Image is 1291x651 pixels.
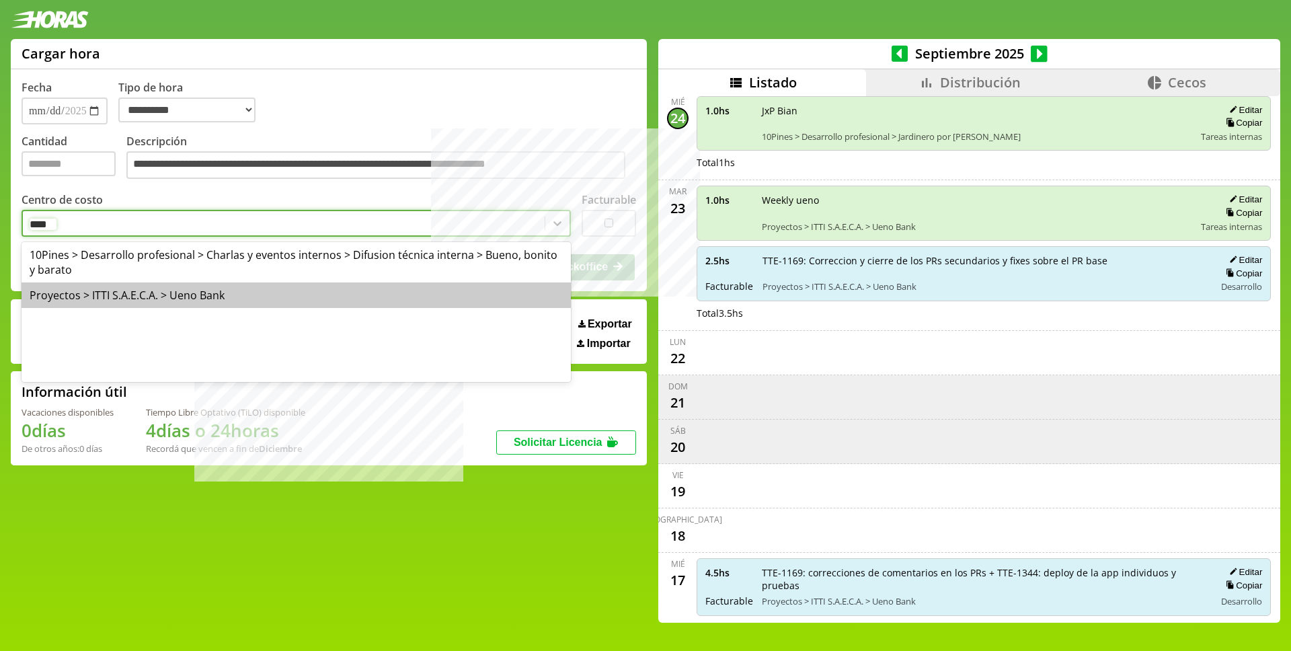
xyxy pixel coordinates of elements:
[587,338,631,350] span: Importar
[705,254,753,267] span: 2.5 hs
[118,98,256,122] select: Tipo de hora
[705,595,752,607] span: Facturable
[496,430,636,455] button: Solicitar Licencia
[1225,194,1262,205] button: Editar
[1222,580,1262,591] button: Copiar
[762,595,1206,607] span: Proyectos > ITTI S.A.E.C.A. > Ueno Bank
[633,514,722,525] div: [DEMOGRAPHIC_DATA]
[667,108,689,129] div: 24
[1225,254,1262,266] button: Editar
[1201,221,1262,233] span: Tareas internas
[1222,117,1262,128] button: Copiar
[22,383,127,401] h2: Información útil
[667,436,689,458] div: 20
[670,425,686,436] div: sáb
[705,194,752,206] span: 1.0 hs
[667,392,689,414] div: 21
[1225,566,1262,578] button: Editar
[940,73,1021,91] span: Distribución
[22,406,114,418] div: Vacaciones disponibles
[146,406,305,418] div: Tiempo Libre Optativo (TiLO) disponible
[762,221,1191,233] span: Proyectos > ITTI S.A.E.C.A. > Ueno Bank
[22,80,52,95] label: Fecha
[1222,268,1262,279] button: Copiar
[697,307,1271,319] div: Total 3.5 hs
[1225,104,1262,116] button: Editar
[22,282,571,308] div: Proyectos > ITTI S.A.E.C.A. > Ueno Bank
[22,134,126,183] label: Cantidad
[762,104,1191,117] span: JxP Bian
[1221,280,1262,293] span: Desarrollo
[762,130,1191,143] span: 10Pines > Desarrollo profesional > Jardinero por [PERSON_NAME]
[749,73,797,91] span: Listado
[22,418,114,443] h1: 0 días
[671,96,685,108] div: mié
[22,192,103,207] label: Centro de costo
[667,481,689,502] div: 19
[705,104,752,117] span: 1.0 hs
[762,566,1206,592] span: TTE-1169: correcciones de comentarios en los PRs + TTE-1344: deploy de la app individuos y pruebas
[667,525,689,547] div: 18
[667,348,689,369] div: 22
[22,44,100,63] h1: Cargar hora
[667,197,689,219] div: 23
[514,436,602,448] span: Solicitar Licencia
[118,80,266,124] label: Tipo de hora
[259,443,302,455] b: Diciembre
[705,566,752,579] span: 4.5 hs
[22,242,571,282] div: 10Pines > Desarrollo profesional > Charlas y eventos internos > Difusion técnica interna > Bueno,...
[762,254,1206,267] span: TTE-1169: Correccion y cierre de los PRs secundarios y fixes sobre el PR base
[22,151,116,176] input: Cantidad
[671,558,685,570] div: mié
[669,186,687,197] div: mar
[22,443,114,455] div: De otros años: 0 días
[670,336,686,348] div: lun
[667,570,689,591] div: 17
[1221,595,1262,607] span: Desarrollo
[1168,73,1206,91] span: Cecos
[1201,130,1262,143] span: Tareas internas
[146,443,305,455] div: Recordá que vencen a fin de
[908,44,1031,63] span: Septiembre 2025
[668,381,688,392] div: dom
[146,418,305,443] h1: 4 días o 24 horas
[762,194,1191,206] span: Weekly ueno
[672,469,684,481] div: vie
[11,11,89,28] img: logotipo
[762,280,1206,293] span: Proyectos > ITTI S.A.E.C.A. > Ueno Bank
[697,156,1271,169] div: Total 1 hs
[582,192,636,207] label: Facturable
[658,96,1280,621] div: scrollable content
[126,134,636,183] label: Descripción
[1222,207,1262,219] button: Copiar
[574,317,636,331] button: Exportar
[588,318,632,330] span: Exportar
[705,280,753,293] span: Facturable
[126,151,625,180] textarea: Descripción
